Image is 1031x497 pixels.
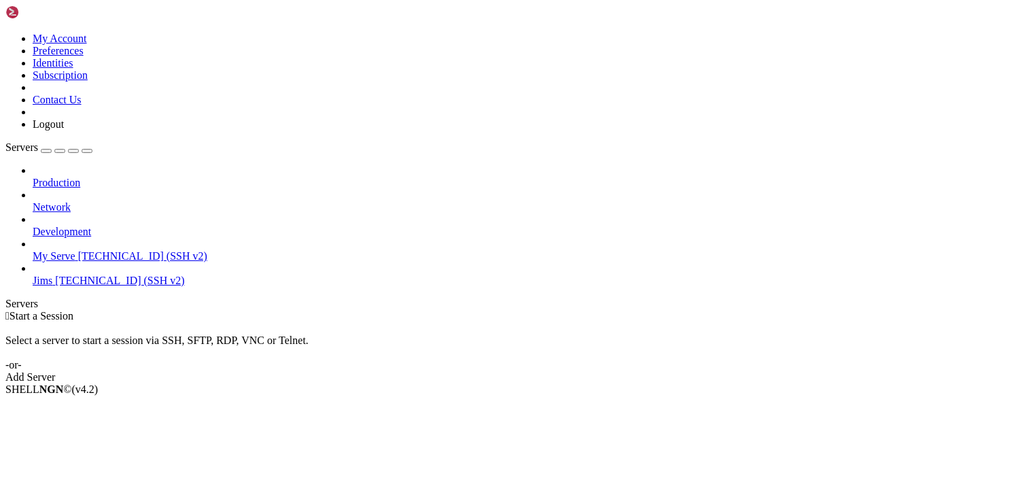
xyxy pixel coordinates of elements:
li: Network [33,189,1026,213]
a: Subscription [33,69,88,81]
a: Preferences [33,45,84,56]
li: Jims [TECHNICAL_ID] (SSH v2) [33,262,1026,287]
a: Contact Us [33,94,82,105]
span: SHELL © [5,383,98,395]
div: Servers [5,298,1026,310]
span: Servers [5,141,38,153]
a: Servers [5,141,92,153]
a: Network [33,201,1026,213]
li: My Serve [TECHNICAL_ID] (SSH v2) [33,238,1026,262]
a: Identities [33,57,73,69]
a: Jims [TECHNICAL_ID] (SSH v2) [33,275,1026,287]
span: Jims [33,275,52,286]
li: Development [33,213,1026,238]
div: Add Server [5,371,1026,383]
span: Network [33,201,71,213]
a: Development [33,226,1026,238]
span: 4.2.0 [72,383,99,395]
a: My Account [33,33,87,44]
span: [TECHNICAL_ID] (SSH v2) [78,250,207,262]
a: Production [33,177,1026,189]
span: Production [33,177,80,188]
img: Shellngn [5,5,84,19]
div: Select a server to start a session via SSH, SFTP, RDP, VNC or Telnet. -or- [5,322,1026,371]
span:  [5,310,10,322]
span: Development [33,226,91,237]
li: Production [33,165,1026,189]
span: Start a Session [10,310,73,322]
span: My Serve [33,250,75,262]
b: NGN [39,383,64,395]
a: Logout [33,118,64,130]
span: [TECHNICAL_ID] (SSH v2) [55,275,184,286]
a: My Serve [TECHNICAL_ID] (SSH v2) [33,250,1026,262]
